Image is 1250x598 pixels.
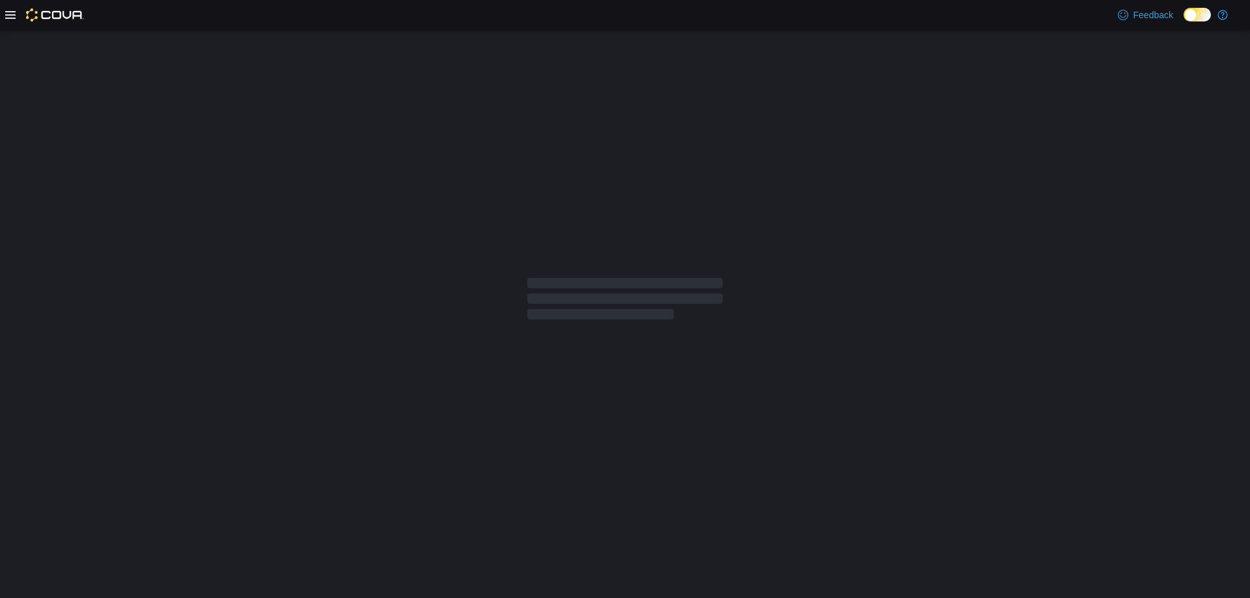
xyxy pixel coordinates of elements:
a: Feedback [1113,2,1178,28]
input: Dark Mode [1184,8,1211,21]
span: Loading [527,280,723,322]
img: Cova [26,8,84,21]
span: Feedback [1133,8,1173,21]
span: Dark Mode [1184,21,1184,22]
